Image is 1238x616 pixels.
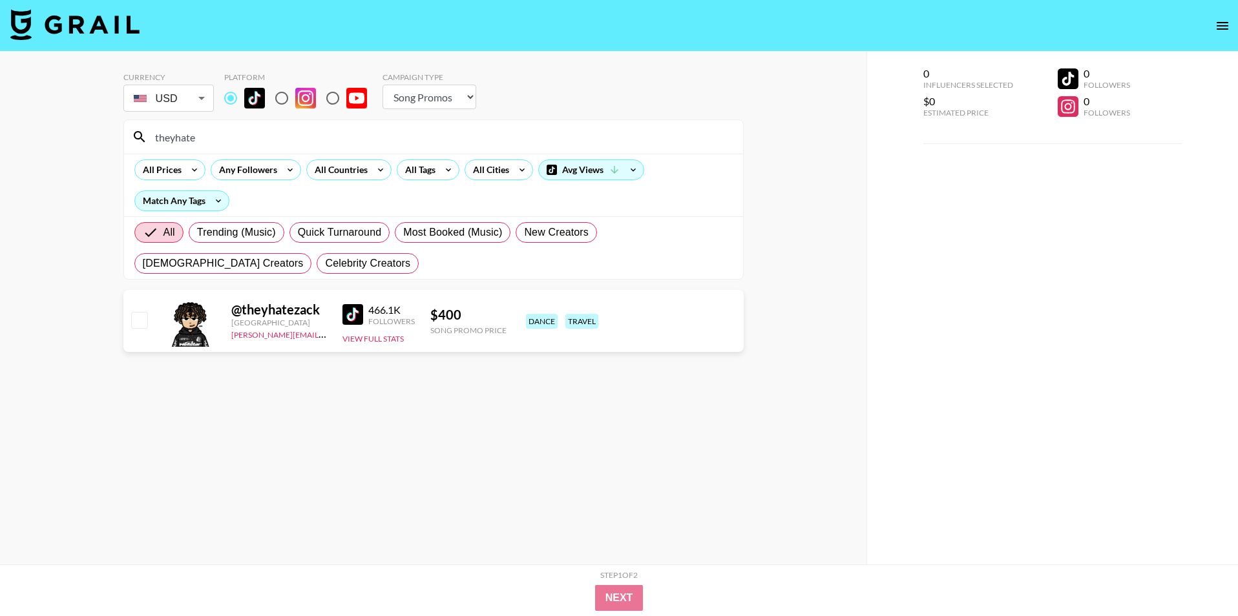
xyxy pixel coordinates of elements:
div: travel [565,314,598,329]
div: dance [526,314,558,329]
span: All [163,225,175,240]
span: Trending (Music) [197,225,276,240]
div: Estimated Price [923,108,1013,118]
div: [GEOGRAPHIC_DATA] [231,318,327,327]
div: 0 [923,67,1013,80]
div: $ 400 [430,307,507,323]
div: 0 [1084,95,1130,108]
div: Avg Views [539,160,644,180]
div: All Tags [397,160,438,180]
div: Match Any Tags [135,191,229,210]
div: Song Promo Price [430,325,507,335]
button: Next [595,585,644,611]
button: View Full Stats [342,334,404,344]
img: YouTube [346,88,367,108]
span: Celebrity Creators [325,256,410,271]
span: Quick Turnaround [298,225,382,240]
div: Platform [224,72,377,82]
div: All Prices [135,160,184,180]
div: 0 [1084,67,1130,80]
div: Influencers Selected [923,80,1013,90]
div: All Countries [307,160,370,180]
a: [PERSON_NAME][EMAIL_ADDRESS][DOMAIN_NAME] [231,327,423,340]
div: $0 [923,95,1013,108]
div: Step 1 of 2 [600,570,638,580]
img: TikTok [342,304,363,325]
img: Grail Talent [10,9,140,40]
div: Followers [368,316,415,326]
div: 466.1K [368,303,415,316]
div: Currency [123,72,214,82]
div: Campaign Type [383,72,476,82]
span: New Creators [524,225,589,240]
input: Search by User Name [147,127,735,147]
span: Most Booked (Music) [403,225,502,240]
span: [DEMOGRAPHIC_DATA] Creators [143,256,304,271]
div: @ theyhatezack [231,302,327,318]
div: Followers [1084,80,1130,90]
button: open drawer [1210,13,1235,39]
img: TikTok [244,88,265,108]
div: All Cities [465,160,512,180]
div: USD [126,87,211,110]
div: Any Followers [211,160,280,180]
div: Followers [1084,108,1130,118]
img: Instagram [295,88,316,108]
